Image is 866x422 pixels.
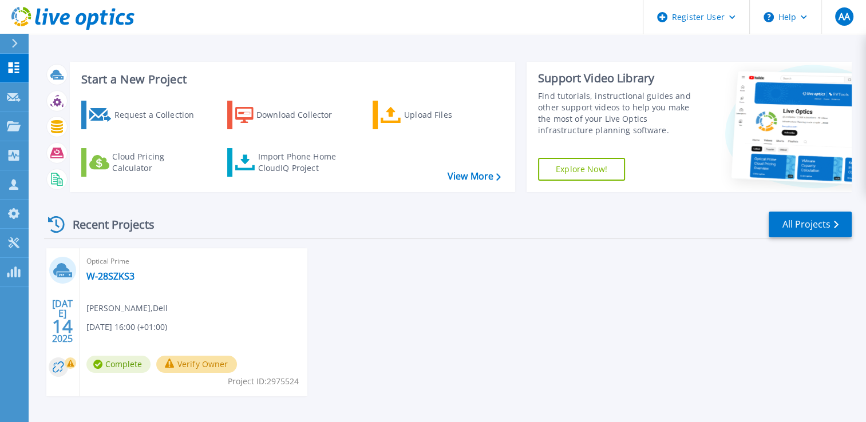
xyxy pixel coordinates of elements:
div: Find tutorials, instructional guides and other support videos to help you make the most of your L... [538,90,701,136]
div: Cloud Pricing Calculator [112,151,204,174]
h3: Start a New Project [81,73,500,86]
span: Complete [86,356,151,373]
div: Download Collector [256,103,348,126]
span: Optical Prime [86,255,300,268]
a: Download Collector [227,101,355,129]
div: Request a Collection [114,103,205,126]
span: 14 [52,321,73,331]
a: Upload Files [373,101,500,129]
a: Request a Collection [81,101,209,129]
div: Recent Projects [44,210,170,238]
a: W-28SZKS3 [86,270,135,282]
span: [DATE] 16:00 (+01:00) [86,321,167,333]
span: Project ID: 2975524 [228,375,299,388]
button: Verify Owner [156,356,237,373]
a: Cloud Pricing Calculator [81,148,209,177]
div: [DATE] 2025 [52,300,73,342]
a: All Projects [769,212,852,237]
span: [PERSON_NAME] , Dell [86,302,168,314]
span: AA [838,12,849,21]
div: Import Phone Home CloudIQ Project [258,151,347,174]
a: Explore Now! [538,158,625,181]
div: Upload Files [404,103,496,126]
div: Support Video Library [538,71,701,86]
a: View More [448,171,501,182]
